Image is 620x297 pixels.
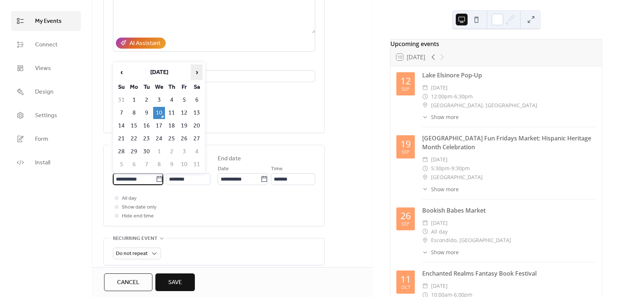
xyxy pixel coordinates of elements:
[178,94,190,106] td: 5
[422,282,428,290] div: ​
[191,133,203,145] td: 27
[454,92,473,101] span: 6:30pm
[153,146,165,158] td: 1
[178,133,190,145] td: 26
[11,129,81,149] a: Form
[431,83,448,92] span: [DATE]
[116,65,127,80] span: ‹
[422,185,428,193] div: ​
[449,164,451,173] span: -
[122,203,156,212] span: Show date only
[422,185,459,193] button: ​Show more
[153,158,165,171] td: 8
[422,227,428,236] div: ​
[422,113,428,121] div: ​
[11,105,81,125] a: Settings
[128,133,140,145] td: 22
[431,164,449,173] span: 5:30pm
[178,146,190,158] td: 3
[155,273,195,291] button: Save
[128,64,190,80] th: [DATE]
[191,146,203,158] td: 4
[451,164,470,173] span: 9:30pm
[218,154,241,163] div: End date
[116,81,127,93] th: Su
[153,94,165,106] td: 3
[104,273,152,291] a: Cancel
[11,153,81,172] a: Install
[141,158,152,171] td: 7
[431,248,459,256] span: Show more
[166,81,178,93] th: Th
[422,92,428,101] div: ​
[116,38,166,49] button: AI Assistant
[128,120,140,132] td: 15
[422,101,428,110] div: ​
[141,107,152,119] td: 9
[422,113,459,121] button: ​Show more
[422,219,428,227] div: ​
[431,92,452,101] span: 12:00pm
[153,133,165,145] td: 24
[166,120,178,132] td: 18
[116,249,148,259] span: Do not repeat
[422,248,459,256] button: ​Show more
[422,206,596,215] div: Bookish Babes Market
[431,236,511,245] span: Escondido, [GEOGRAPHIC_DATA]
[122,212,154,221] span: Hide end time
[402,222,410,227] div: Sep
[153,107,165,119] td: 10
[141,94,152,106] td: 2
[191,65,202,80] span: ›
[35,88,54,97] span: Design
[431,219,448,227] span: [DATE]
[431,155,448,164] span: [DATE]
[452,92,454,101] span: -
[218,165,229,174] span: Date
[401,285,410,290] div: Oct
[11,11,81,31] a: My Events
[116,107,127,119] td: 7
[422,134,596,151] div: [GEOGRAPHIC_DATA] Fun Fridays Market: Hispanic Heritage Month Celebration
[116,133,127,145] td: 21
[35,111,57,120] span: Settings
[128,94,140,106] td: 1
[11,58,81,78] a: Views
[402,87,410,92] div: Sep
[400,76,411,85] div: 12
[113,234,158,243] span: Recurring event
[431,282,448,290] span: [DATE]
[422,269,537,277] a: Enchanted Realms Fantasy Book Festival
[431,227,448,236] span: All day
[400,275,411,284] div: 11
[128,158,140,171] td: 6
[128,107,140,119] td: 8
[402,150,410,155] div: Sep
[422,248,428,256] div: ​
[166,158,178,171] td: 9
[191,94,203,106] td: 6
[191,81,203,93] th: Sa
[422,164,428,173] div: ​
[166,107,178,119] td: 11
[116,120,127,132] td: 14
[422,236,428,245] div: ​
[130,39,161,48] div: AI Assistant
[122,194,137,203] span: All day
[116,146,127,158] td: 28
[191,120,203,132] td: 20
[35,158,50,167] span: Install
[141,146,152,158] td: 30
[116,158,127,171] td: 5
[191,158,203,171] td: 11
[166,94,178,106] td: 4
[35,17,62,26] span: My Events
[128,146,140,158] td: 29
[431,185,459,193] span: Show more
[166,146,178,158] td: 2
[431,113,459,121] span: Show more
[116,94,127,106] td: 31
[168,278,182,287] span: Save
[141,133,152,145] td: 23
[422,173,428,182] div: ​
